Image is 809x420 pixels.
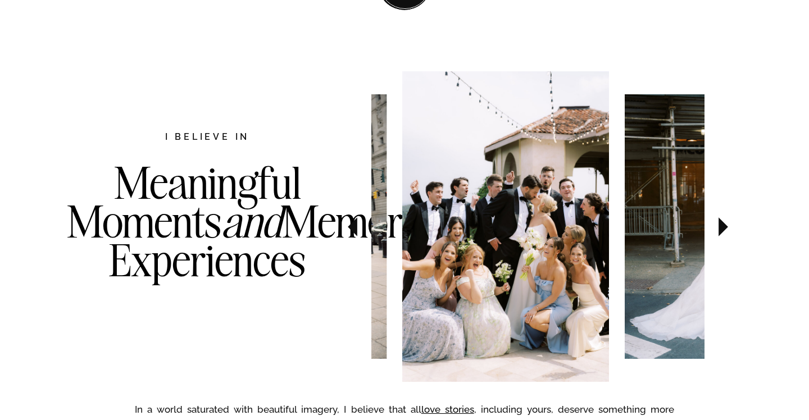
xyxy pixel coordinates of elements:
[221,194,282,249] i: and
[421,404,474,415] a: love stories
[67,163,348,325] h3: Meaningful Moments Memorable Experiences
[625,94,801,358] img: Bride in New York City with her dress train trailing behind her
[106,130,309,145] h2: I believe in
[402,71,610,382] img: Wedding party cheering for the bride and groom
